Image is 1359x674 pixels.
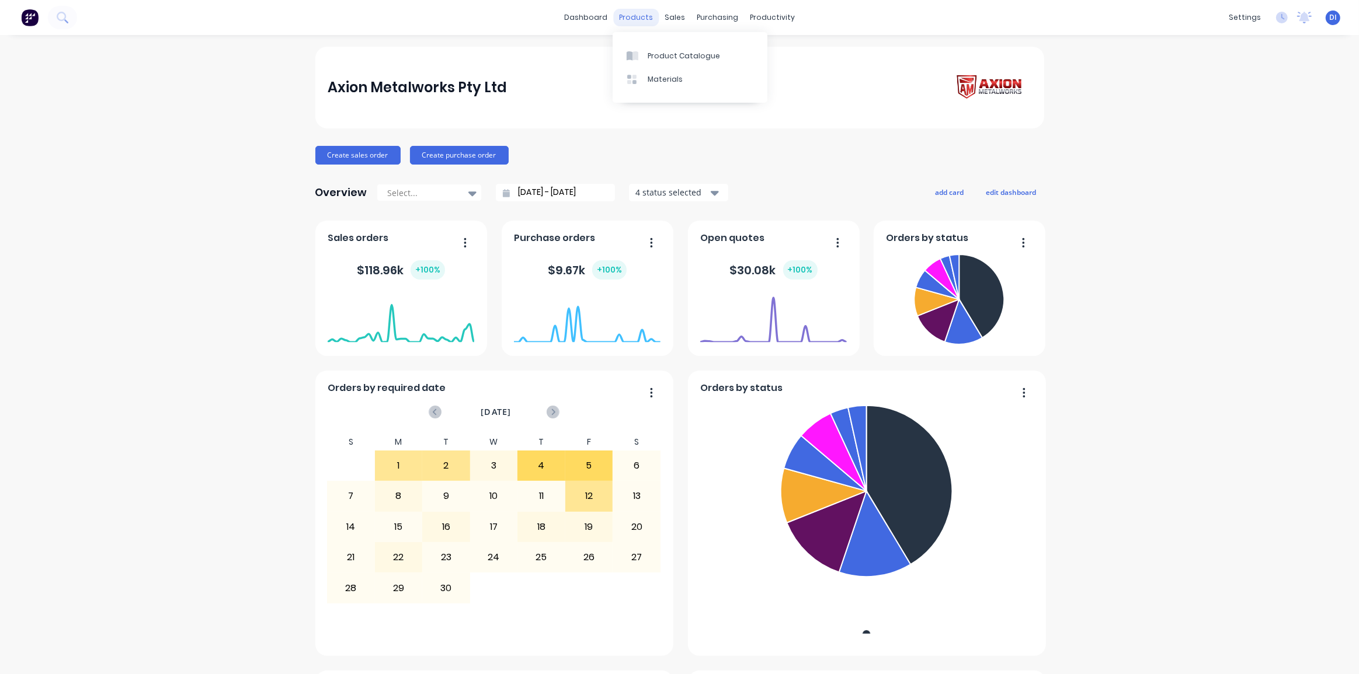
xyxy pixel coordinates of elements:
a: dashboard [558,9,613,26]
div: $ 30.08k [730,260,818,280]
div: T [517,434,565,451]
div: 17 [471,512,517,542]
div: 26 [566,543,613,572]
div: T [422,434,470,451]
div: 24 [471,543,517,572]
div: 21 [328,543,374,572]
div: 4 [518,451,565,480]
div: 1 [376,451,422,480]
div: 12 [566,481,613,511]
a: Product Catalogue [613,44,767,67]
span: Orders by status [886,231,968,245]
div: 23 [423,543,470,572]
div: 10 [471,481,517,511]
div: 19 [566,512,613,542]
div: 25 [518,543,565,572]
div: 7 [328,481,374,511]
div: 11 [518,481,565,511]
div: M [375,434,423,451]
div: 2 [423,451,470,480]
div: 4 status selected [635,186,709,198]
div: Materials [648,74,683,85]
div: + 100 % [592,260,627,280]
div: 30 [423,573,470,602]
span: DI [1329,12,1337,23]
div: Axion Metalworks Pty Ltd [328,76,507,99]
div: productivity [744,9,801,26]
div: 16 [423,512,470,542]
div: products [613,9,659,26]
div: S [613,434,661,451]
div: 20 [613,512,660,542]
div: 8 [376,481,422,511]
div: W [470,434,518,451]
button: edit dashboard [979,184,1044,200]
span: [DATE] [481,406,511,418]
div: sales [659,9,691,26]
img: Factory [21,9,39,26]
div: 6 [613,451,660,480]
div: 27 [613,543,660,572]
div: 28 [328,573,374,602]
div: 22 [376,543,422,572]
div: 15 [376,512,422,542]
button: Create purchase order [410,146,509,165]
button: 4 status selected [629,184,728,201]
div: settings [1223,9,1267,26]
div: + 100 % [783,260,818,280]
span: Purchase orders [514,231,595,245]
div: 13 [613,481,660,511]
div: Overview [315,181,367,204]
div: $ 118.96k [357,260,445,280]
a: Materials [613,68,767,91]
span: Open quotes [700,231,764,245]
button: add card [928,184,972,200]
div: + 100 % [411,260,445,280]
button: Create sales order [315,146,401,165]
div: 9 [423,481,470,511]
div: Product Catalogue [648,51,720,61]
span: Sales orders [328,231,388,245]
div: 18 [518,512,565,542]
div: purchasing [691,9,744,26]
div: 5 [566,451,613,480]
div: 29 [376,573,422,602]
div: S [327,434,375,451]
img: Axion Metalworks Pty Ltd [950,71,1031,104]
div: 3 [471,451,517,480]
div: $ 9.67k [548,260,627,280]
div: F [565,434,613,451]
div: 14 [328,512,374,542]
